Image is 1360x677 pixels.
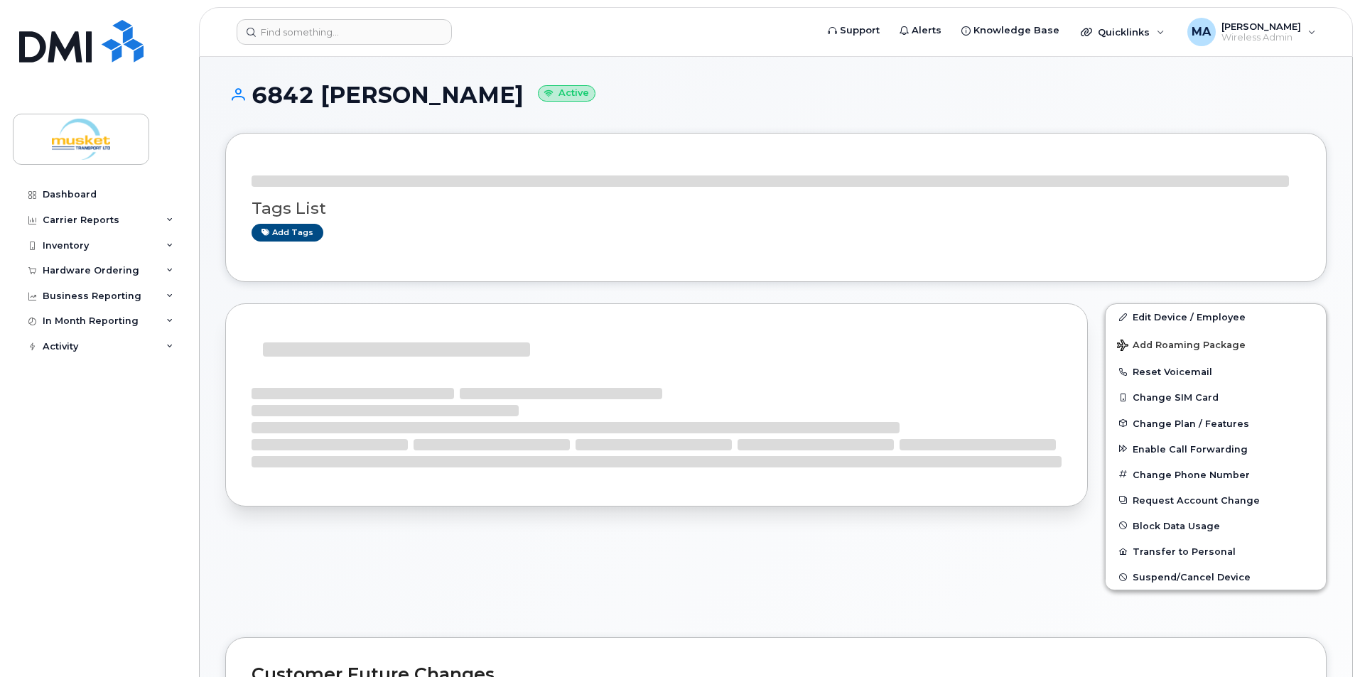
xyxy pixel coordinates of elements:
span: Add Roaming Package [1117,340,1246,353]
span: Suspend/Cancel Device [1133,572,1251,583]
button: Suspend/Cancel Device [1106,564,1326,590]
a: Add tags [252,224,323,242]
button: Change Phone Number [1106,462,1326,487]
span: Change Plan / Features [1133,418,1249,428]
small: Active [538,85,595,102]
a: Edit Device / Employee [1106,304,1326,330]
h1: 6842 [PERSON_NAME] [225,82,1327,107]
h3: Tags List [252,200,1300,217]
button: Change SIM Card [1106,384,1326,410]
button: Transfer to Personal [1106,538,1326,564]
button: Add Roaming Package [1106,330,1326,359]
button: Reset Voicemail [1106,359,1326,384]
button: Block Data Usage [1106,513,1326,538]
button: Request Account Change [1106,487,1326,513]
button: Enable Call Forwarding [1106,436,1326,462]
button: Change Plan / Features [1106,411,1326,436]
span: Enable Call Forwarding [1133,443,1248,454]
